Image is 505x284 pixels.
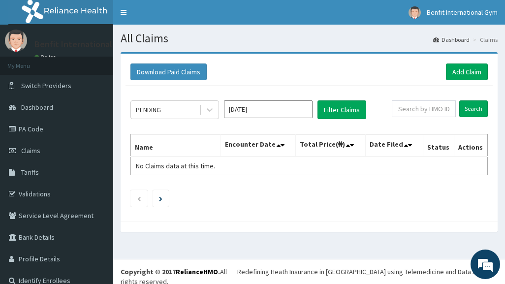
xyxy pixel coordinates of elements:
[454,134,487,157] th: Actions
[365,134,423,157] th: Date Filed
[21,103,53,112] span: Dashboard
[137,194,141,203] a: Previous page
[131,134,221,157] th: Name
[5,30,27,52] img: User Image
[317,100,366,119] button: Filter Claims
[176,267,218,276] a: RelianceHMO
[21,168,39,177] span: Tariffs
[237,267,498,277] div: Redefining Heath Insurance in [GEOGRAPHIC_DATA] using Telemedicine and Data Science!
[446,63,488,80] a: Add Claim
[21,146,40,155] span: Claims
[459,100,488,117] input: Search
[392,100,456,117] input: Search by HMO ID
[433,35,470,44] a: Dashboard
[423,134,454,157] th: Status
[221,134,296,157] th: Encounter Date
[21,81,71,90] span: Switch Providers
[130,63,207,80] button: Download Paid Claims
[224,100,313,118] input: Select Month and Year
[159,194,162,203] a: Next page
[121,267,220,276] strong: Copyright © 2017 .
[34,40,131,49] p: Benfit International Gym
[296,134,365,157] th: Total Price(₦)
[121,32,498,45] h1: All Claims
[136,161,215,170] span: No Claims data at this time.
[427,8,498,17] span: Benfit International Gym
[136,105,161,115] div: PENDING
[34,54,58,61] a: Online
[471,35,498,44] li: Claims
[409,6,421,19] img: User Image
